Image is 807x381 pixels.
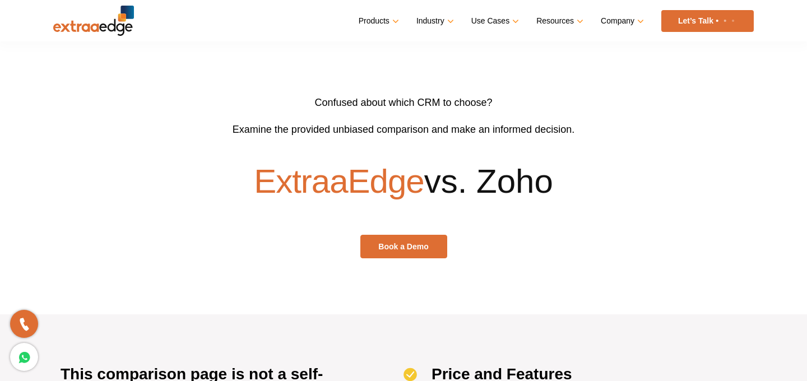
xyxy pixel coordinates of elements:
[314,97,492,108] span: Confused about which CRM to choose?
[416,13,452,29] a: Industry
[601,13,642,29] a: Company
[254,162,424,200] strong: ExtraaEdge
[661,10,754,32] a: Let’s Talk
[359,13,397,29] a: Products
[360,235,447,258] a: Book a Demo
[471,13,517,29] a: Use Cases
[233,124,574,135] span: Examine the provided unbiased comparison and make an informed decision.
[53,160,754,202] h1: vs. Zoho
[536,13,581,29] a: Resources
